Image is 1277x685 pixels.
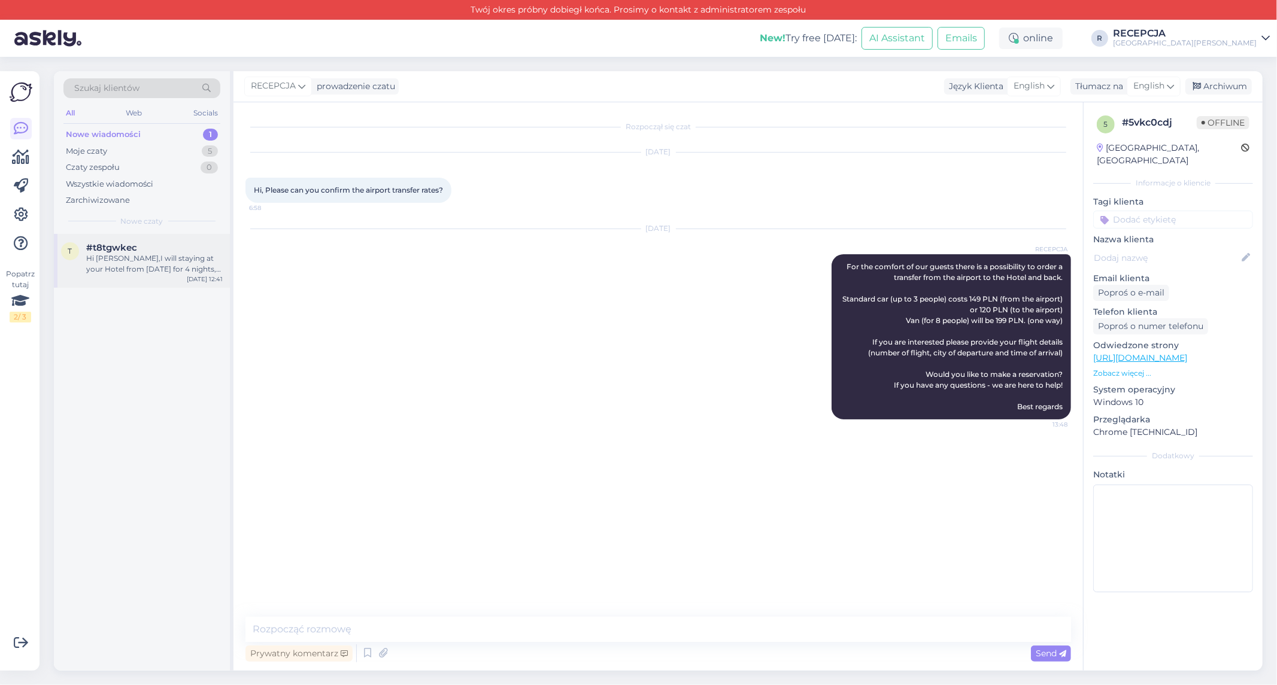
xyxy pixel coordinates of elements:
div: Try free [DATE]: [760,31,857,45]
button: AI Assistant [862,27,933,50]
div: [DATE] 12:41 [187,275,223,284]
a: RECEPCJA[GEOGRAPHIC_DATA][PERSON_NAME] [1113,29,1270,48]
div: Czaty zespołu [66,162,120,173]
div: Informacje o kliencie [1093,178,1253,188]
div: 2 / 3 [10,312,31,322]
b: New! [760,32,785,44]
a: [URL][DOMAIN_NAME] [1093,352,1187,363]
div: Nowe wiadomości [66,129,141,141]
div: Język Klienta [944,80,1003,93]
div: Poproś o e-mail [1093,285,1169,301]
div: Poproś o numer telefonu [1093,318,1208,334]
div: online [999,28,1063,49]
div: RECEPCJA [1113,29,1257,38]
div: Web [124,105,145,121]
div: R [1091,30,1108,47]
span: Hi, Please can you confirm the airport transfer rates? [254,185,443,194]
span: Szukaj klientów [74,82,139,95]
span: 6:58 [249,203,294,212]
span: t [68,246,72,255]
span: #t8tgwkec [86,242,137,253]
div: All [63,105,77,121]
button: Emails [938,27,985,50]
div: 0 [201,162,218,173]
p: Nazwa klienta [1093,233,1253,246]
div: Zarchiwizowane [66,194,130,206]
div: Prywatny komentarz [245,646,353,662]
span: For the comfort of our guests there is a possibility to order a transfer from the airport to the ... [842,262,1064,411]
div: Archiwum [1185,78,1252,95]
span: 5 [1104,120,1108,129]
p: Windows 10 [1093,396,1253,409]
p: Chrome [TECHNICAL_ID] [1093,426,1253,439]
div: [GEOGRAPHIC_DATA], [GEOGRAPHIC_DATA] [1097,142,1241,167]
input: Dodaj nazwę [1094,251,1239,264]
div: 5 [202,145,218,157]
div: prowadzenie czatu [312,80,395,93]
img: Askly Logo [10,81,32,103]
div: Rozpoczął się czat [245,121,1071,132]
span: Nowe czaty [121,216,163,227]
span: Offline [1197,116,1249,129]
p: Telefon klienta [1093,306,1253,318]
span: Send [1036,648,1066,659]
p: Zobacz więcej ... [1093,368,1253,379]
p: Notatki [1093,468,1253,481]
span: 13:48 [1023,420,1067,429]
div: Wszystkie wiadomości [66,178,153,190]
div: [DATE] [245,147,1071,157]
p: Email klienta [1093,272,1253,285]
div: Hi [PERSON_NAME],I will staying at your Hotel from [DATE] for 4 nights, is it possible to book ti... [86,253,223,275]
div: [DATE] [245,223,1071,234]
span: English [1133,80,1164,93]
p: Przeglądarka [1093,413,1253,426]
input: Dodać etykietę [1093,211,1253,229]
div: Moje czaty [66,145,107,157]
span: RECEPCJA [1023,245,1067,254]
div: Dodatkowy [1093,450,1253,461]
div: [GEOGRAPHIC_DATA][PERSON_NAME] [1113,38,1257,48]
div: Tłumacz na [1070,80,1123,93]
div: Socials [191,105,220,121]
div: Popatrz tutaj [10,269,31,322]
p: System operacyjny [1093,383,1253,396]
p: Tagi klienta [1093,196,1253,208]
span: RECEPCJA [251,80,296,93]
div: 1 [203,129,218,141]
span: English [1014,80,1045,93]
div: # 5vkc0cdj [1122,115,1197,130]
p: Odwiedzone strony [1093,339,1253,352]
